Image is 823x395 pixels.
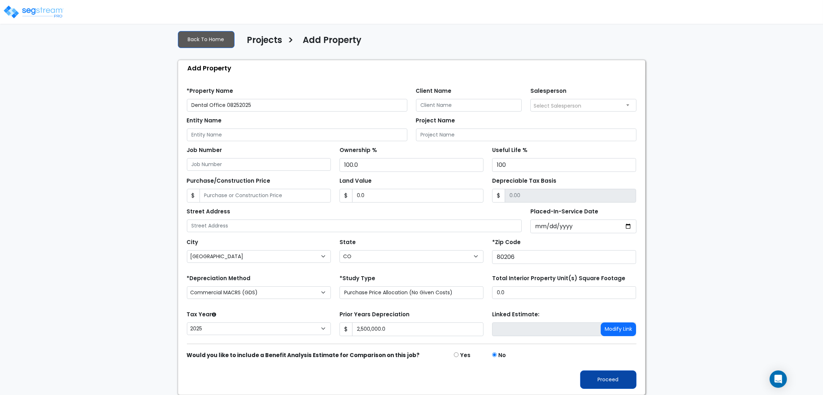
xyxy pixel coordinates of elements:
label: Salesperson [530,87,566,95]
span: Select Salesperson [534,102,581,109]
label: State [340,238,356,247]
label: Linked Estimate: [492,311,539,319]
input: Job Number [187,158,331,171]
label: Job Number [187,146,222,155]
input: total square foot [492,286,636,299]
img: logo_pro_r.png [3,5,64,19]
input: Street Address [187,220,522,232]
label: *Property Name [187,87,233,95]
span: $ [340,322,353,336]
div: Add Property [182,60,645,76]
span: $ [492,189,505,203]
label: Tax Year [187,311,216,319]
h4: Projects [247,35,283,47]
label: Depreciable Tax Basis [492,177,556,185]
input: Client Name [416,99,522,112]
label: *Zip Code [492,238,521,247]
input: 0.00 [505,189,636,203]
label: Land Value [340,177,372,185]
label: No [498,351,506,360]
label: Street Address [187,208,231,216]
button: Proceed [580,370,636,389]
div: Open Intercom Messenger [770,370,787,388]
label: Total Interior Property Unit(s) Square Footage [492,274,625,283]
a: Projects [242,35,283,50]
input: Zip Code [492,250,636,264]
label: City [187,238,198,247]
label: Placed-In-Service Date [530,208,598,216]
input: Land Value [352,189,483,203]
button: Modify Link [601,322,636,336]
strong: Would you like to include a Benefit Analysis Estimate for Comparison on this job? [187,351,420,359]
input: Useful Life % [492,158,636,172]
label: Ownership % [340,146,377,155]
a: Add Property [298,35,362,50]
h3: > [288,34,294,48]
span: $ [187,189,200,203]
a: Back To Home [178,31,235,48]
label: Prior Years Depreciation [340,311,410,319]
label: Entity Name [187,117,222,125]
input: Project Name [416,129,636,141]
label: Project Name [416,117,455,125]
input: Purchase or Construction Price [200,189,331,203]
input: Entity Name [187,129,407,141]
label: *Study Type [340,274,375,283]
label: Yes [460,351,470,360]
label: Useful Life % [492,146,527,155]
input: Ownership % [340,158,483,172]
input: Property Name [187,99,407,112]
h4: Add Property [303,35,362,47]
label: Client Name [416,87,452,95]
input: 0.00 [352,322,483,336]
span: $ [340,189,353,203]
label: Purchase/Construction Price [187,177,271,185]
label: *Depreciation Method [187,274,251,283]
